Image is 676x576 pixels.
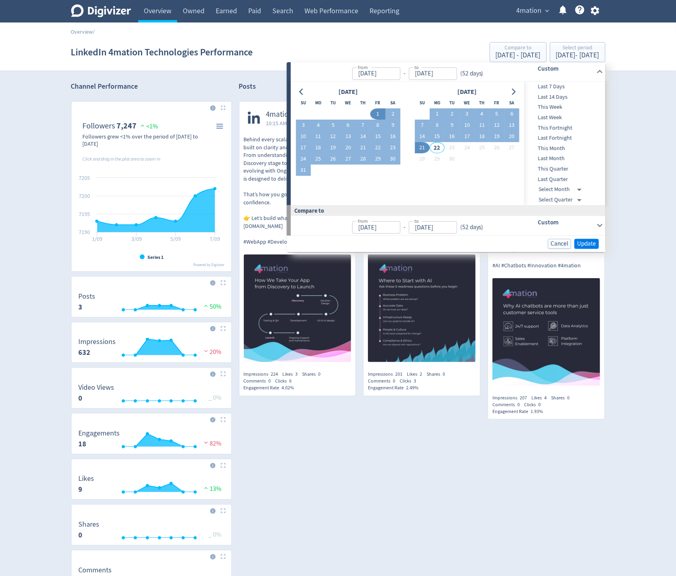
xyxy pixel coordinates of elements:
span: 6 [290,378,292,384]
button: 10 [296,131,310,142]
button: 10 [460,120,474,131]
text: 7195 [79,210,90,218]
th: Thursday [474,97,489,108]
img: Placeholder [221,326,226,331]
button: Go to next month [508,86,519,98]
button: 12 [489,120,504,131]
span: 207 [520,395,527,401]
div: from-to(52 days)Custom [291,62,605,81]
button: 3 [460,108,474,120]
th: Tuesday [326,97,341,108]
button: 4mation [514,4,551,17]
button: 1 [370,108,385,120]
div: Impressions [492,395,531,401]
div: Select Quarter [539,195,585,205]
img: Placeholder [221,463,226,468]
span: Last 14 Days [524,93,604,102]
span: Update [577,241,596,247]
img: Placeholder [221,371,226,377]
div: [DATE] - [DATE] [556,52,599,59]
div: Impressions [244,371,283,378]
span: 0 [269,378,271,384]
dt: Posts [79,292,96,301]
button: Select period[DATE]- [DATE] [550,42,605,62]
h2: Posts [239,81,256,94]
button: 30 [445,153,460,165]
button: 13 [504,120,519,131]
button: 14 [415,131,430,142]
button: 29 [370,153,385,165]
span: _ 0% [209,394,222,402]
a: 4mation Technologies10:15 AM [DATE] AESTBehind every scalable web app is a process built on clari... [239,102,356,364]
div: Clicks [276,378,296,385]
div: Engagement Rate [368,385,423,391]
button: 6 [341,120,355,131]
div: Last 14 Days [524,92,604,102]
text: Series 1 [147,254,163,261]
th: Saturday [385,97,400,108]
dt: Video Views [79,383,114,392]
button: 20 [341,142,355,153]
strong: 0 [79,393,83,403]
dt: Followers [83,121,115,131]
button: 2 [445,108,460,120]
p: Behind every scalable web app is a process built on clarity and consistency. From understanding y... [244,136,351,246]
button: 28 [355,153,370,165]
span: 1.93% [531,408,543,415]
button: 17 [296,142,310,153]
span: 224 [271,371,278,377]
label: to [414,218,419,224]
span: 4.02% [282,385,294,391]
button: 31 [296,165,310,176]
div: Clicks [400,378,421,385]
text: 7190 [79,228,90,236]
th: Sunday [415,97,430,108]
button: Go to previous month [296,86,307,98]
img: Placeholder [221,105,226,110]
div: This Fortnight [524,123,604,133]
span: 0 [319,371,321,377]
svg: Followers 7,247 [75,118,228,268]
button: Cancel [548,239,571,249]
button: 18 [474,131,489,142]
button: 15 [370,131,385,142]
span: This Quarter [524,165,604,173]
img: positive-performance.svg [139,122,147,128]
button: 1 [430,108,445,120]
strong: 3 [79,302,83,312]
span: 3 [414,378,416,384]
span: 20% [202,348,222,356]
i: Click and drag in the plot area to zoom in [83,156,161,162]
span: 3 [296,371,298,377]
span: 2.49% [406,385,419,391]
a: 4mation Technologies10:45 AM [DATE] AESTAI isn’t about jumping in but about being ready. We’ve na... [364,102,480,364]
button: 23 [445,142,460,153]
div: Last Quarter [524,174,604,185]
button: 29 [430,153,445,165]
span: 82% [202,440,222,448]
div: [DATE] - [DATE] [496,52,541,59]
button: 25 [474,142,489,153]
img: negative-performance.svg [202,440,210,446]
button: 20 [504,131,519,142]
span: 50% [202,303,222,311]
th: Sunday [296,97,310,108]
span: 0 [517,401,520,408]
div: Comments [492,401,524,408]
div: from-to(52 days)Custom [291,81,605,205]
strong: 18 [79,439,87,449]
button: 15 [430,131,445,142]
svg: Shares 0 [75,521,228,542]
button: 5 [326,120,341,131]
button: 14 [355,131,370,142]
div: Comments [244,378,276,385]
button: 25 [311,153,326,165]
label: to [414,64,419,71]
button: 6 [504,108,519,120]
span: 10:15 AM [DATE] AEST [266,119,336,127]
span: 0 [443,371,445,377]
text: 1/09 [92,235,102,242]
button: 11 [474,120,489,131]
img: Placeholder [221,508,226,513]
span: Last Month [524,154,604,163]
